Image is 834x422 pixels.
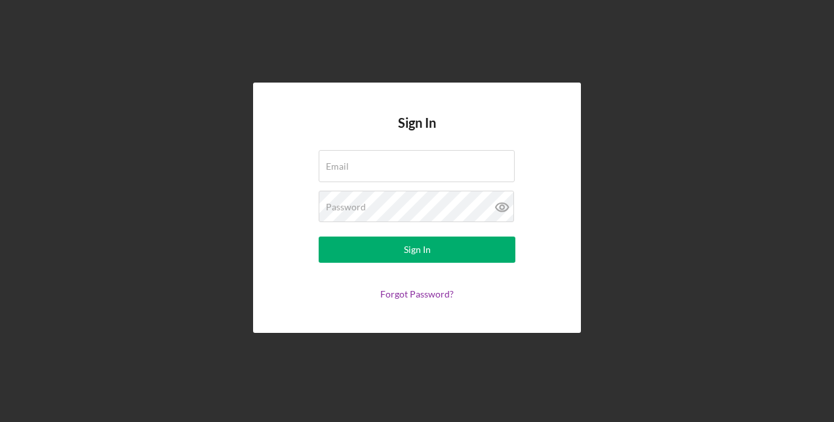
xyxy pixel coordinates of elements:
a: Forgot Password? [380,288,454,299]
div: Sign In [404,237,431,263]
label: Password [326,202,366,212]
label: Email [326,161,349,172]
h4: Sign In [398,115,436,150]
button: Sign In [319,237,515,263]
